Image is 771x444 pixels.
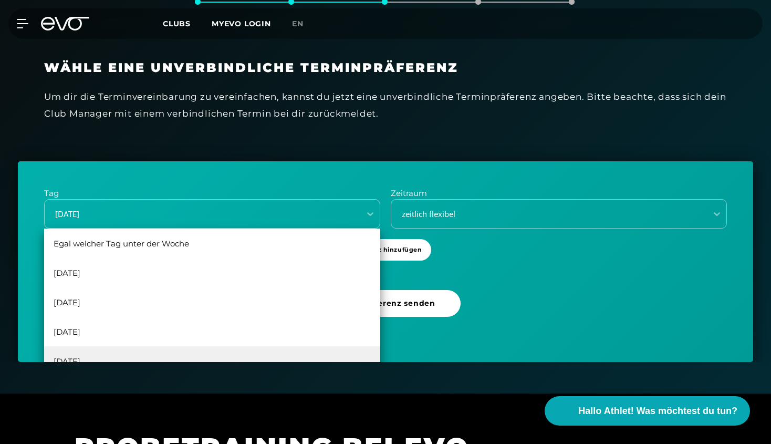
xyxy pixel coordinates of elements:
[391,188,727,200] p: Zeitraum
[44,346,380,376] div: [DATE]
[306,290,464,336] a: Terminpräferenz senden
[163,18,212,28] a: Clubs
[336,239,436,280] a: +Präferenz hinzufügen
[44,88,727,122] div: Um dir die Terminvereinbarung zu vereinfachen, kannst du jetzt eine unverbindliche Terminpräferen...
[292,18,316,30] a: en
[44,229,380,258] div: Egal welcher Tag unter der Woche
[44,258,380,287] div: [DATE]
[212,19,271,28] a: MYEVO LOGIN
[44,60,727,76] h3: Wähle eine unverbindliche Terminpräferenz
[46,208,353,220] div: [DATE]
[578,404,737,418] span: Hallo Athlet! Was möchtest du tun?
[392,208,700,220] div: zeitlich flexibel
[331,298,435,309] span: Terminpräferenz senden
[163,19,191,28] span: Clubs
[292,19,304,28] span: en
[545,396,750,426] button: Hallo Athlet! Was möchtest du tun?
[345,245,422,254] span: + Präferenz hinzufügen
[44,188,380,200] p: Tag
[44,287,380,317] div: [DATE]
[44,317,380,346] div: [DATE]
